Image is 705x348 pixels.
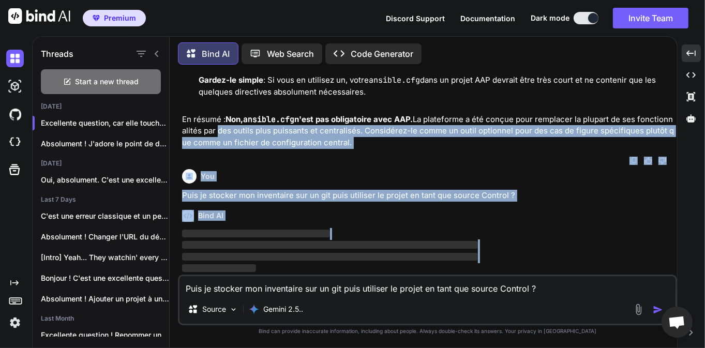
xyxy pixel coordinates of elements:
p: Gemini 2.5.. [263,304,303,314]
span: Start a new thread [76,77,139,87]
img: attachment [633,304,644,315]
img: githubDark [6,105,24,123]
img: settings [6,314,24,331]
code: ansible.cfg [369,75,420,85]
h2: [DATE] [33,159,169,168]
span: Dark mode [531,13,569,23]
span: Premium [104,13,136,23]
span: ‌ [182,241,478,249]
h2: [DATE] [33,102,169,111]
p: Puis je stocker mon inventaire sur un git puis utiliser le projet en tant que source Control ? [182,190,675,202]
img: like [644,157,652,165]
p: [Intro] Yeah... They watchin' every move... Let... [41,252,169,263]
p: Absolument ! J'adore le point de départ.... [41,139,169,149]
img: Gemini 2.5 Pro [249,304,259,314]
p: Excellente question, car elle touche à l... [41,118,169,128]
img: cloudideIcon [6,133,24,151]
h2: Last 7 Days [33,195,169,204]
span: ‌ [182,264,256,272]
img: darkChat [6,50,24,67]
strong: Gardez-le simple [199,75,263,85]
p: Web Search [267,48,314,60]
p: Code Generator [351,48,413,60]
p: Bind AI [202,48,230,60]
h6: You [201,171,215,181]
span: ‌ [182,230,330,237]
img: copy [629,157,638,165]
p: En résumé : La plateforme a été conçue pour remplacer la plupart de ses fonctionnalités par des o... [182,114,675,149]
img: icon [653,305,663,315]
div: Ouvrir le chat [662,307,693,338]
img: dislike [658,157,667,165]
p: Source [202,304,226,314]
p: Bonjour ! C'est une excellente question qui... [41,273,169,283]
code: ansible.cfg [243,114,294,125]
h2: Last Month [33,314,169,323]
span: Discord Support [386,14,445,23]
p: Bind can provide inaccurate information, including about people. Always double-check its answers.... [178,327,677,335]
span: ‌ [182,253,478,261]
span: Documentation [460,14,515,23]
p: Oui, absolument. C'est une excellente id... [41,175,169,185]
p: : Si vous en utilisez un, votre dans un projet AAP devrait être très court et ne contenir que les... [199,74,675,98]
p: C'est une erreur classique et un peu... [41,211,169,221]
button: Invite Team [613,8,688,28]
img: premium [93,15,100,21]
img: Pick Models [229,305,238,314]
button: premiumPremium [83,10,146,26]
img: Bind AI [8,8,70,24]
button: Discord Support [386,13,445,24]
strong: Non, n'est pas obligatoire avec AAP. [226,114,413,124]
h1: Threads [41,48,73,60]
img: darkAi-studio [6,78,24,95]
h6: Bind AI [198,210,223,221]
p: Absolument ! Changer l'URL du dépôt distant... [41,232,169,242]
p: Excellente question ! Renommer un Volume Logique... [41,330,169,340]
button: Documentation [460,13,515,24]
p: Absolument ! Ajouter un projet à une... [41,294,169,304]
